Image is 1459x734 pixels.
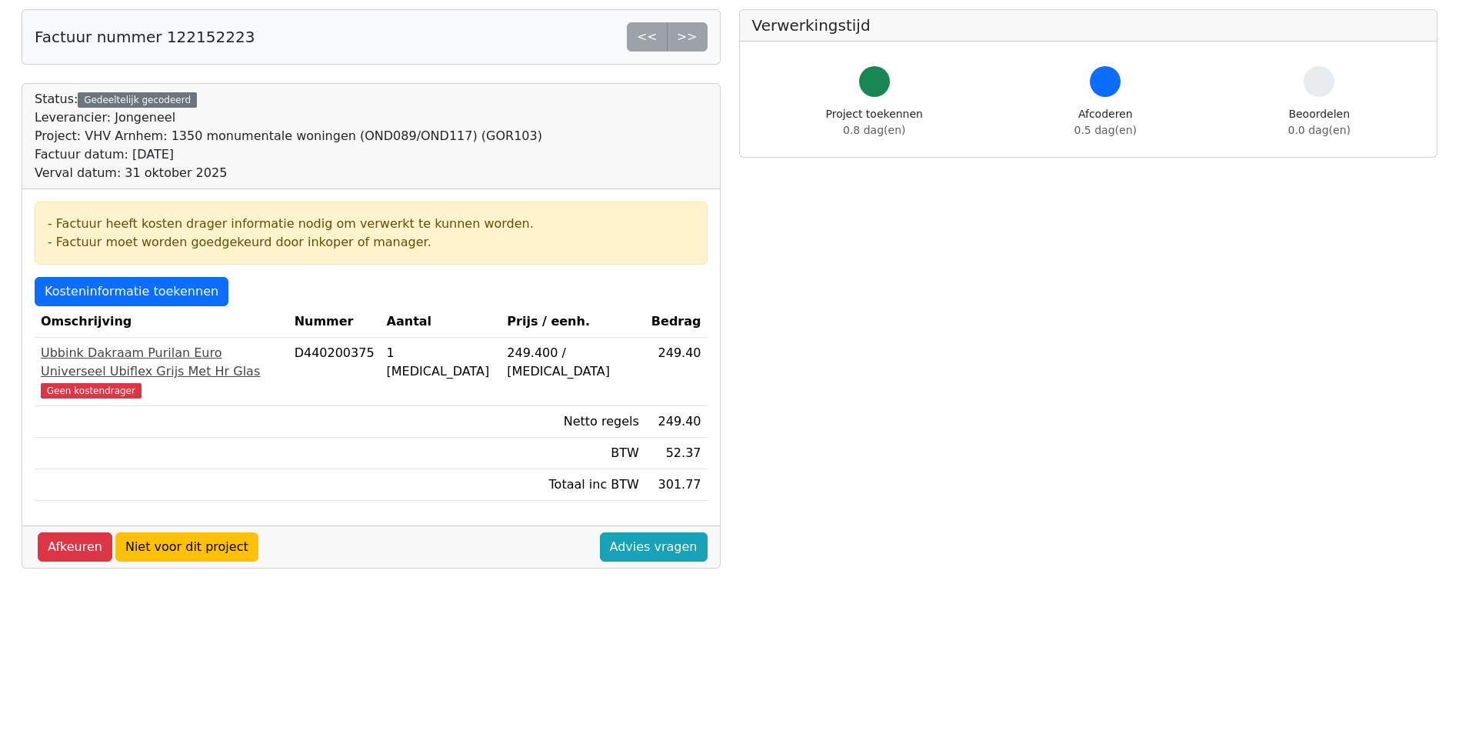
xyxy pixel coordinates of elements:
td: BTW [501,438,645,469]
div: Project toekennen [826,106,923,138]
td: 249.40 [645,338,708,406]
a: Afkeuren [38,532,112,562]
th: Omschrijving [35,306,288,338]
h5: Factuur nummer 122152223 [35,28,255,46]
a: Niet voor dit project [115,532,258,562]
div: Verval datum: 31 oktober 2025 [35,164,542,182]
span: Geen kostendrager [41,383,142,399]
span: 0.8 dag(en) [843,124,905,136]
td: Netto regels [501,406,645,438]
th: Prijs / eenh. [501,306,645,338]
a: Ubbink Dakraam Purilan Euro Universeel Ubiflex Grijs Met Hr GlasGeen kostendrager [41,344,282,399]
span: 0.0 dag(en) [1288,124,1351,136]
div: 1 [MEDICAL_DATA] [387,344,495,381]
div: Factuur datum: [DATE] [35,145,542,164]
th: Nummer [288,306,381,338]
div: Afcoderen [1074,106,1137,138]
td: 52.37 [645,438,708,469]
div: Beoordelen [1288,106,1351,138]
td: 301.77 [645,469,708,501]
div: Gedeeltelijk gecodeerd [78,92,197,108]
span: 0.5 dag(en) [1074,124,1137,136]
h5: Verwerkingstijd [752,16,1425,35]
td: 249.40 [645,406,708,438]
div: - Factuur moet worden goedgekeurd door inkoper of manager. [48,233,695,252]
div: Leverancier: Jongeneel [35,108,542,127]
div: - Factuur heeft kosten drager informatie nodig om verwerkt te kunnen worden. [48,215,695,233]
td: Totaal inc BTW [501,469,645,501]
div: 249.400 / [MEDICAL_DATA] [507,344,639,381]
div: Project: VHV Arnhem: 1350 monumentale woningen (OND089/OND117) (GOR103) [35,127,542,145]
td: D440200375 [288,338,381,406]
a: Advies vragen [600,532,708,562]
div: Ubbink Dakraam Purilan Euro Universeel Ubiflex Grijs Met Hr Glas [41,344,282,381]
a: Kosteninformatie toekennen [35,277,228,306]
th: Aantal [381,306,501,338]
div: Status: [35,90,542,182]
th: Bedrag [645,306,708,338]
